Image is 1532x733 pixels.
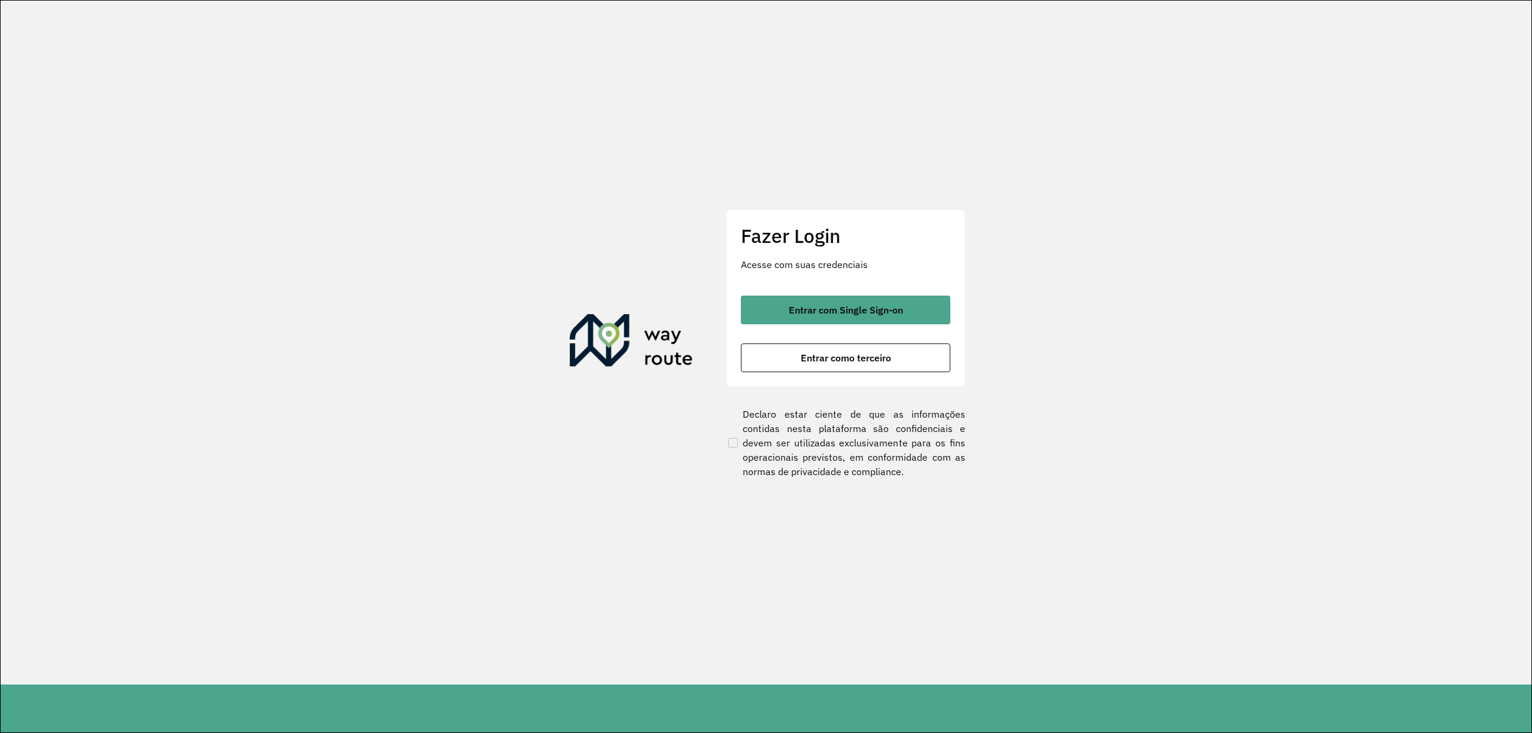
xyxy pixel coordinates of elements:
img: Roteirizador AmbevTech [570,314,693,372]
label: Declaro estar ciente de que as informações contidas nesta plataforma são confidenciais e devem se... [726,407,965,479]
span: Entrar como terceiro [801,353,891,363]
span: Entrar com Single Sign-on [789,305,903,315]
button: button [741,343,950,372]
h2: Fazer Login [741,224,950,247]
p: Acesse com suas credenciais [741,257,950,272]
button: button [741,296,950,324]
